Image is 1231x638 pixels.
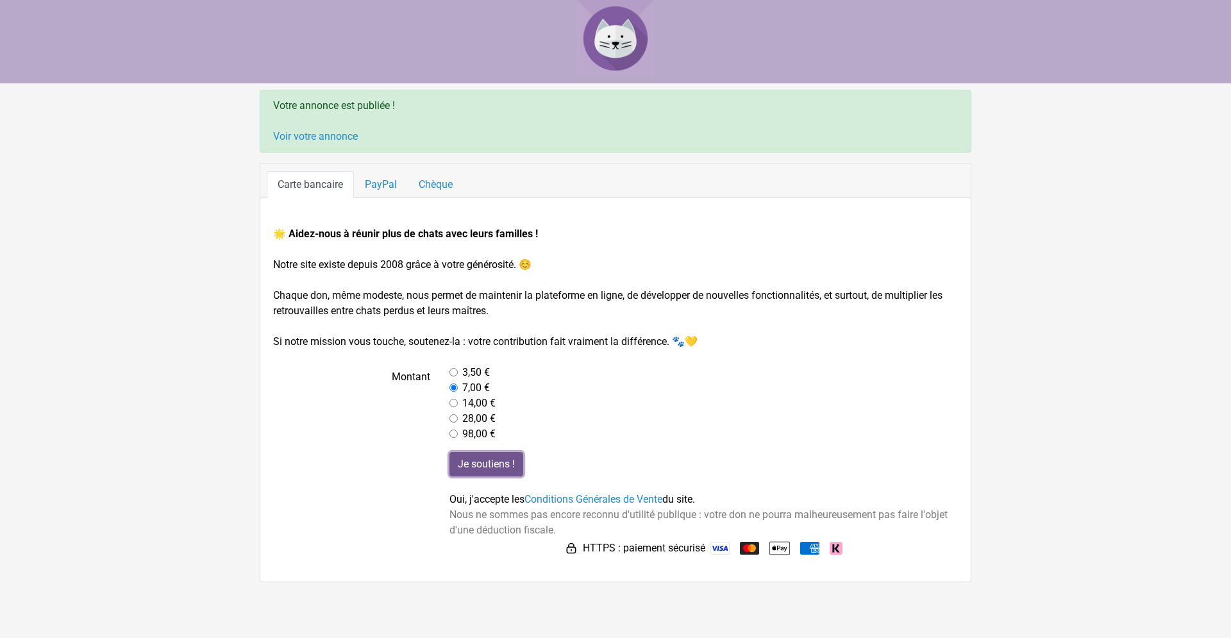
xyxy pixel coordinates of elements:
span: Nous ne sommes pas encore reconnu d'utilité publique : votre don ne pourra malheureusement pas fa... [449,508,948,536]
img: Apple Pay [769,538,790,558]
a: Carte bancaire [267,171,354,198]
img: Mastercard [740,542,759,555]
img: HTTPS : paiement sécurisé [565,542,578,555]
label: 28,00 € [462,411,496,426]
strong: 🌟 Aidez-nous à réunir plus de chats avec leurs familles ! [273,228,538,240]
a: Voir votre annonce [273,130,358,142]
img: American Express [800,542,819,555]
span: Oui, j'accepte les du site. [449,493,695,505]
span: HTTPS : paiement sécurisé [583,541,705,556]
a: PayPal [354,171,408,198]
label: 98,00 € [462,426,496,442]
form: Notre site existe depuis 2008 grâce à votre générosité. ☺️ Chaque don, même modeste, nous permet ... [273,226,958,558]
label: 3,50 € [462,365,490,380]
a: Conditions Générales de Vente [524,493,662,505]
div: Votre annonce est publiée ! [260,90,971,153]
img: Visa [710,542,730,555]
label: Montant [264,365,440,442]
label: 7,00 € [462,380,490,396]
input: Je soutiens ! [449,452,523,476]
a: Chèque [408,171,464,198]
label: 14,00 € [462,396,496,411]
img: Klarna [830,542,842,555]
